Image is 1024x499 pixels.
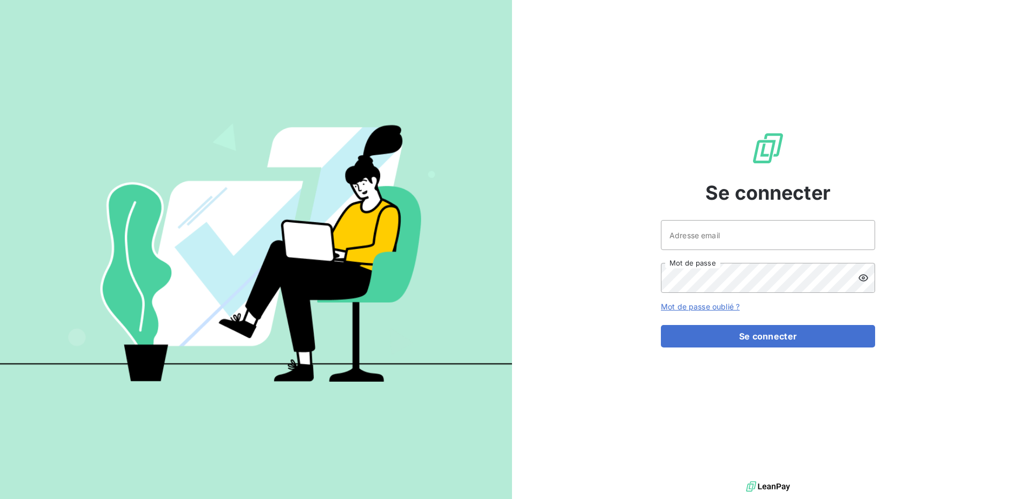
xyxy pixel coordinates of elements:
[661,220,875,250] input: placeholder
[661,325,875,347] button: Se connecter
[705,178,831,207] span: Se connecter
[751,131,785,165] img: Logo LeanPay
[746,479,790,495] img: logo
[661,302,740,311] a: Mot de passe oublié ?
